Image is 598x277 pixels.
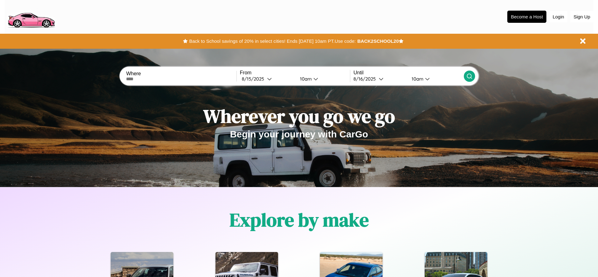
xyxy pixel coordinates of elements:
label: Until [353,70,464,76]
button: 10am [407,76,464,82]
div: 8 / 15 / 2025 [242,76,267,82]
label: From [240,70,350,76]
b: BACK2SCHOOL20 [357,38,399,44]
button: Sign Up [570,11,593,22]
button: Login [550,11,567,22]
div: 10am [297,76,313,82]
div: 8 / 16 / 2025 [353,76,379,82]
label: Where [126,71,236,77]
button: 10am [295,76,350,82]
img: logo [5,3,58,29]
button: Become a Host [507,11,546,23]
button: Back to School savings of 20% in select cities! Ends [DATE] 10am PT.Use code: [188,37,357,46]
button: 8/15/2025 [240,76,295,82]
h1: Explore by make [230,207,369,233]
div: 10am [408,76,425,82]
